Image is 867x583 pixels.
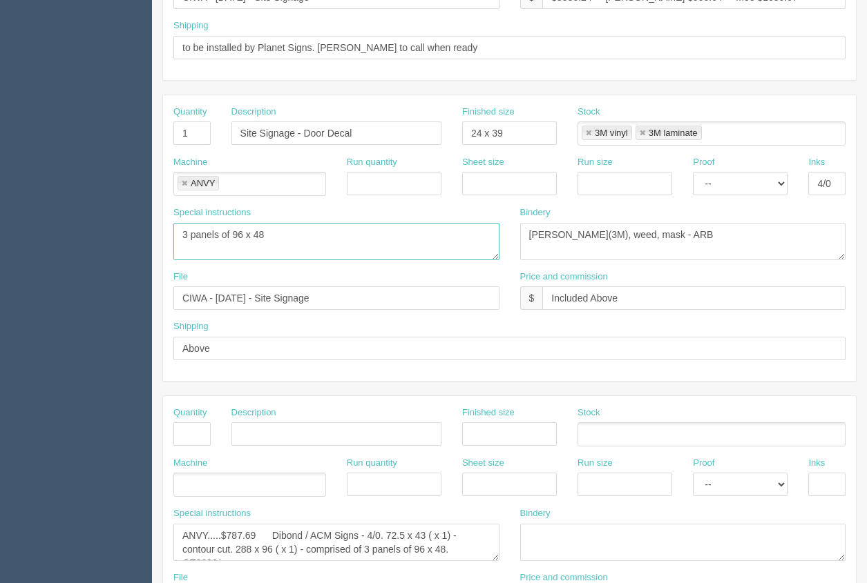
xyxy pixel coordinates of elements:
label: Machine [173,457,207,470]
label: Stock [578,406,600,419]
label: Sheet size [462,457,504,470]
label: Description [231,406,276,419]
textarea: ANVY.....$787.69 Dibond / ACM Signs - 4/0. 72.5 x 43 ( x 1) - contour cut. 288 x 96 ( x 1) - comp... [173,524,499,561]
div: ANVY [191,179,215,188]
label: Inks [808,457,825,470]
label: Bindery [520,206,551,219]
label: Quantity [173,106,207,119]
label: Special instructions [173,507,251,520]
label: Price and commission [520,270,608,284]
label: Sheet size [462,156,504,169]
div: 3M vinyl [595,128,628,137]
label: Inks [808,156,825,169]
label: File [173,270,188,284]
label: Run size [578,457,613,470]
label: Machine [173,156,207,169]
label: Proof [693,457,714,470]
div: 3M laminate [649,128,698,137]
label: Run quantity [347,457,397,470]
label: Description [231,106,276,119]
label: Bindery [520,507,551,520]
label: Run quantity [347,156,397,169]
label: Finished size [462,406,515,419]
label: Shipping [173,19,209,32]
label: Finished size [462,106,515,119]
label: Special instructions [173,206,251,219]
div: $ [520,286,543,310]
label: Stock [578,106,600,119]
label: Shipping [173,320,209,333]
label: Proof [693,156,714,169]
label: Quantity [173,406,207,419]
label: Run size [578,156,613,169]
textarea: 3 panels of 96 x 48 [173,223,499,260]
